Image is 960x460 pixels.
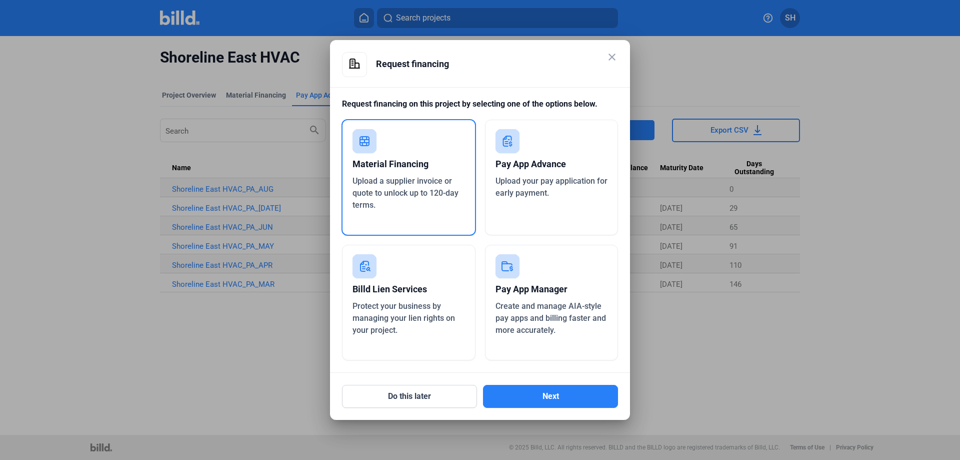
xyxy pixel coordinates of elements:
div: Request financing [376,52,618,76]
div: Billd Lien Services [352,278,465,300]
span: Protect your business by managing your lien rights on your project. [352,301,455,335]
span: Upload your pay application for early payment. [495,176,607,198]
mat-icon: close [606,51,618,63]
button: Next [483,385,618,408]
span: Create and manage AIA-style pay apps and billing faster and more accurately. [495,301,606,335]
div: Material Financing [352,153,465,175]
span: Upload a supplier invoice or quote to unlock up to 120-day terms. [352,176,458,210]
div: Request financing on this project by selecting one of the options below. [342,98,618,120]
div: Pay App Advance [495,153,608,175]
button: Do this later [342,385,477,408]
div: Pay App Manager [495,278,608,300]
